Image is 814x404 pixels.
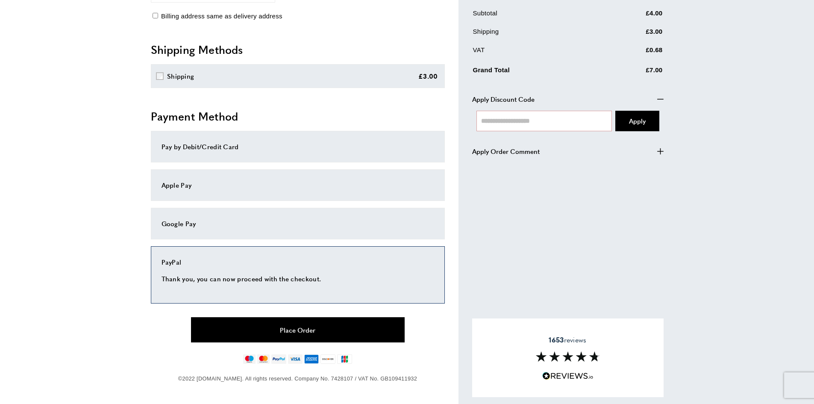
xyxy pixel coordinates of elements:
img: Reviews.io 5 stars [542,372,594,380]
img: paypal [271,354,286,364]
td: Subtotal [473,8,603,25]
td: VAT [473,45,603,62]
div: Google Pay [162,218,434,229]
span: Apply Order Comment [472,146,540,156]
td: Shipping [473,27,603,43]
div: PayPal [162,257,434,267]
div: Apple Pay [162,180,434,190]
img: maestro [243,354,256,364]
input: Billing address same as delivery address [153,13,158,18]
button: Apply Coupon [615,111,659,131]
span: Apply Coupon [629,116,646,125]
div: Shipping [167,71,194,81]
p: Thank you, you can now proceed with the checkout. [162,274,434,284]
td: Grand Total [473,63,603,82]
button: Place Order [191,317,405,342]
td: £7.00 [604,63,663,82]
img: discover [320,354,335,364]
img: american-express [304,354,319,364]
td: £3.00 [604,27,663,43]
img: Reviews section [536,351,600,362]
span: Apply Discount Code [472,94,535,104]
h2: Shipping Methods [151,42,445,57]
span: Billing address same as delivery address [161,12,282,20]
img: visa [288,354,302,364]
h2: Payment Method [151,109,445,124]
td: £0.68 [604,45,663,62]
td: £4.00 [604,8,663,25]
div: £3.00 [418,71,438,81]
img: mastercard [257,354,270,364]
span: reviews [549,336,586,344]
div: Pay by Debit/Credit Card [162,142,434,152]
span: ©2022 [DOMAIN_NAME]. All rights reserved. Company No. 7428107 / VAT No. GB109411932 [178,375,417,382]
strong: 1653 [549,335,564,345]
img: jcb [337,354,352,364]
